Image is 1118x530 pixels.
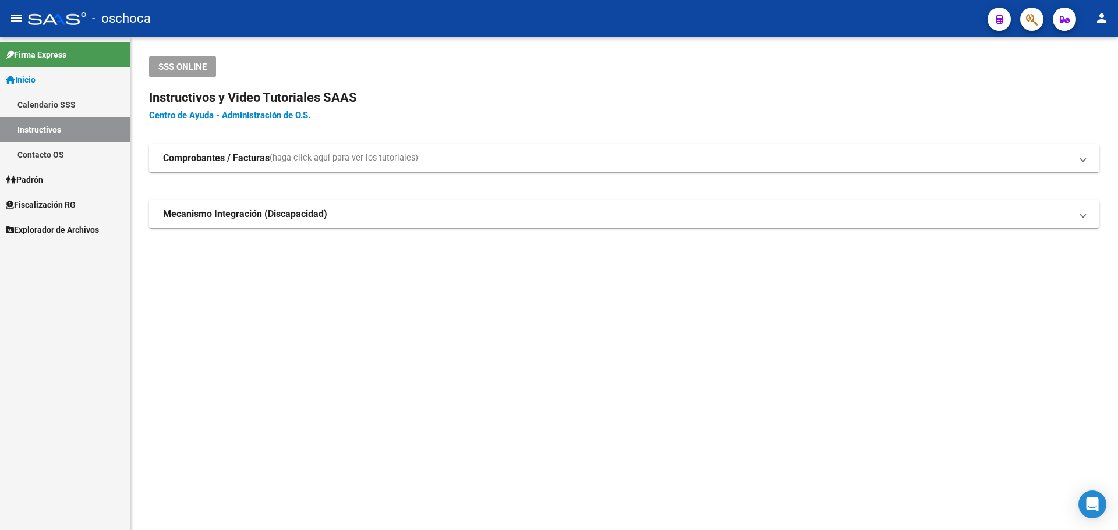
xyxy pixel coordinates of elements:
span: Fiscalización RG [6,198,76,211]
div: Open Intercom Messenger [1078,490,1106,518]
span: Inicio [6,73,36,86]
span: Firma Express [6,48,66,61]
strong: Mecanismo Integración (Discapacidad) [163,208,327,220]
mat-icon: person [1095,11,1109,25]
span: - oschoca [92,6,151,31]
span: SSS ONLINE [158,62,207,72]
strong: Comprobantes / Facturas [163,152,270,165]
span: Padrón [6,173,43,186]
mat-expansion-panel-header: Mecanismo Integración (Discapacidad) [149,200,1099,228]
h2: Instructivos y Video Tutoriales SAAS [149,87,1099,109]
span: Explorador de Archivos [6,223,99,236]
span: (haga click aquí para ver los tutoriales) [270,152,418,165]
button: SSS ONLINE [149,56,216,77]
mat-icon: menu [9,11,23,25]
a: Centro de Ayuda - Administración de O.S. [149,110,310,120]
mat-expansion-panel-header: Comprobantes / Facturas(haga click aquí para ver los tutoriales) [149,144,1099,172]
